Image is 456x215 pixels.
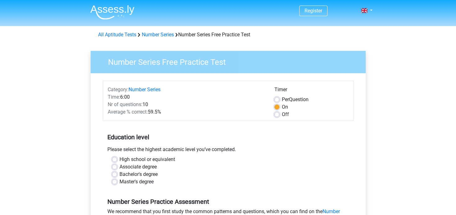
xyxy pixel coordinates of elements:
span: Per [282,96,289,102]
h3: Number Series Free Practice Test [101,55,361,67]
div: 10 [103,101,270,108]
div: 59.5% [103,108,270,116]
a: All Aptitude Tests [98,32,136,38]
span: Time: [108,94,120,100]
div: Please select the highest academic level you’ve completed. [103,146,354,156]
h5: Number Series Practice Assessment [107,198,349,205]
span: Category: [108,87,129,92]
label: Master's degree [120,178,154,186]
div: Timer [274,86,349,96]
img: Assessly [90,5,134,20]
div: 6:00 [103,93,270,101]
span: Average % correct: [108,109,148,115]
div: Number Series Free Practice Test [96,31,361,38]
h5: Education level [107,131,349,143]
label: High school or equivalent [120,156,175,163]
label: Associate degree [120,163,157,171]
a: Number Series [142,32,174,38]
a: Register [305,8,322,14]
label: On [282,103,288,111]
span: Nr of questions: [108,101,142,107]
label: Bachelor's degree [120,171,158,178]
label: Question [282,96,309,103]
a: Number Series [129,87,160,92]
label: Off [282,111,289,118]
